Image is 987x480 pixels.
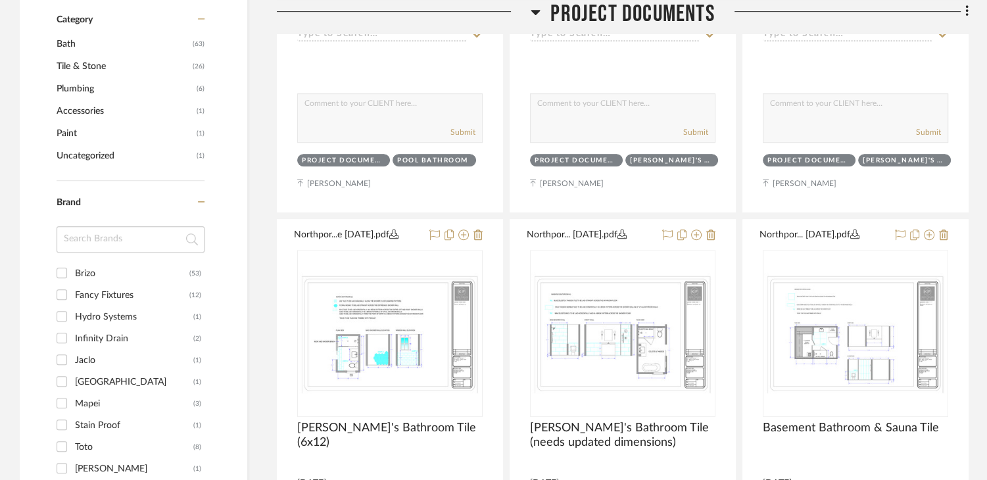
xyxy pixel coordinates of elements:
[197,101,205,122] span: (1)
[57,78,193,100] span: Plumbing
[57,198,81,207] span: Brand
[294,228,421,243] button: Northpor...e [DATE].pdf
[193,458,201,479] div: (1)
[193,56,205,77] span: (26)
[759,228,887,243] button: Northpor... [DATE].pdf
[75,415,193,436] div: Stain Proof
[527,228,654,243] button: Northpor... [DATE].pdf
[193,393,201,414] div: (3)
[75,350,193,371] div: Jaclo
[297,29,467,41] input: Type to Search…
[57,55,189,78] span: Tile & Stone
[530,29,700,41] input: Type to Search…
[764,272,947,394] img: Basement Bathroom & Sauna Tile
[763,421,939,435] span: Basement Bathroom & Sauna Tile
[75,437,193,458] div: Toto
[75,372,193,393] div: [GEOGRAPHIC_DATA]
[193,372,201,393] div: (1)
[193,306,201,327] div: (1)
[57,145,193,167] span: Uncategorized
[535,156,615,166] div: Project Documents
[197,123,205,144] span: (1)
[683,126,708,138] button: Submit
[193,34,205,55] span: (63)
[767,156,848,166] div: Project Documents
[75,458,193,479] div: [PERSON_NAME]
[193,350,201,371] div: (1)
[531,272,714,394] img: Markesa's Bathroom Tile (needs updated dimensions)
[450,126,475,138] button: Submit
[57,14,93,26] span: Category
[75,263,189,284] div: Brizo
[57,100,193,122] span: Accessories
[299,272,481,394] img: Sofia's Bathroom Tile (6x12)
[397,156,468,166] div: Pool Bathroom
[193,437,201,458] div: (8)
[57,122,193,145] span: Paint
[193,328,201,349] div: (2)
[57,33,189,55] span: Bath
[197,145,205,166] span: (1)
[57,226,205,252] input: Search Brands
[630,156,710,166] div: [PERSON_NAME]'s Bathroom (Bathroom 1)
[530,421,715,450] span: [PERSON_NAME]'s Bathroom Tile (needs updated dimensions)
[189,285,201,306] div: (12)
[193,415,201,436] div: (1)
[75,328,193,349] div: Infinity Drain
[75,393,193,414] div: Mapei
[863,156,943,166] div: [PERSON_NAME]'s Bathroom (Bathroom 2)
[75,306,193,327] div: Hydro Systems
[75,285,189,306] div: Fancy Fixtures
[763,29,932,41] input: Type to Search…
[297,421,483,450] span: [PERSON_NAME]'s Bathroom Tile (6x12)
[916,126,941,138] button: Submit
[189,263,201,284] div: (53)
[197,78,205,99] span: (6)
[302,156,382,166] div: Project Documents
